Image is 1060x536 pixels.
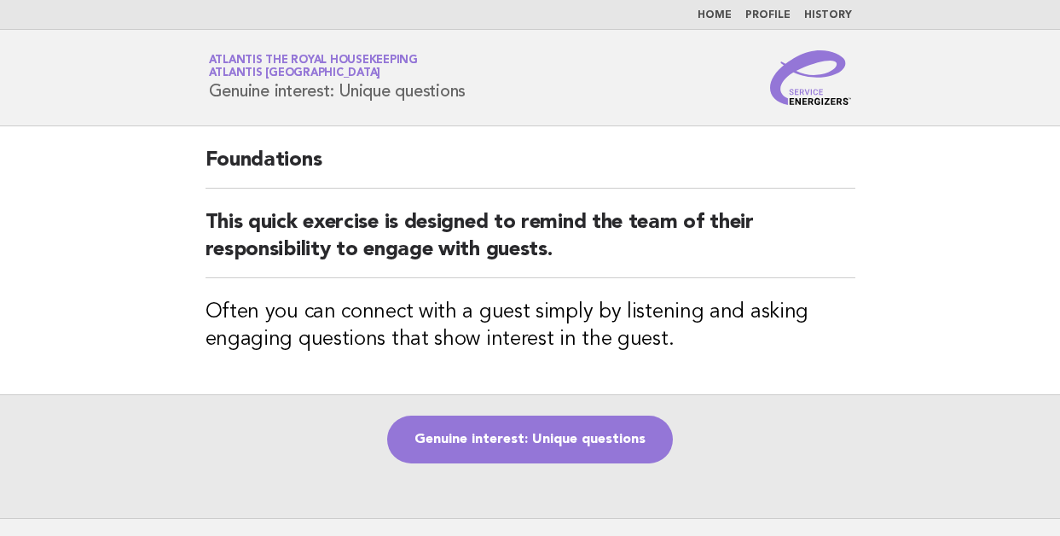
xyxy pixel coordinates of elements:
[209,68,381,79] span: Atlantis [GEOGRAPHIC_DATA]
[206,209,855,278] h2: This quick exercise is designed to remind the team of their responsibility to engage with guests.
[206,299,855,353] h3: Often you can connect with a guest simply by listening and asking engaging questions that show in...
[209,55,466,100] h1: Genuine interest: Unique questions
[698,10,732,20] a: Home
[804,10,852,20] a: History
[387,416,673,463] a: Genuine interest: Unique questions
[745,10,791,20] a: Profile
[206,147,855,189] h2: Foundations
[209,55,418,79] a: Atlantis the Royal HousekeepingAtlantis [GEOGRAPHIC_DATA]
[770,50,852,105] img: Service Energizers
